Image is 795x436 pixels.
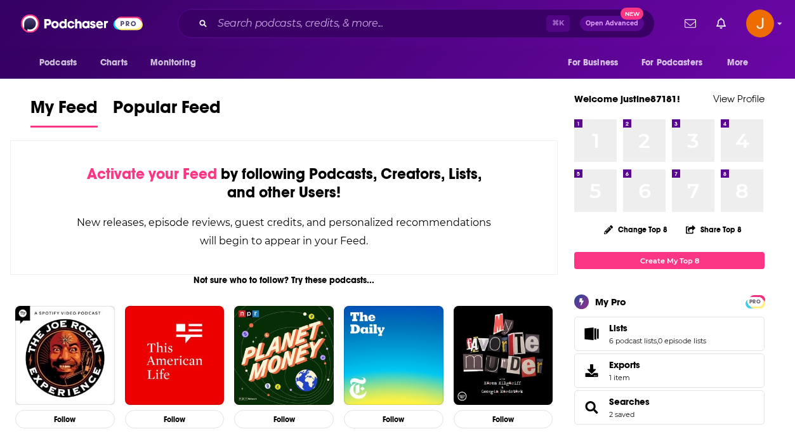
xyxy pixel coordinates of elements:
[621,8,643,20] span: New
[579,325,604,343] a: Lists
[685,217,742,242] button: Share Top 8
[609,396,650,407] a: Searches
[74,165,494,202] div: by following Podcasts, Creators, Lists, and other Users!
[30,51,93,75] button: open menu
[609,373,640,382] span: 1 item
[125,410,225,428] button: Follow
[609,359,640,371] span: Exports
[747,296,763,306] a: PRO
[680,13,701,34] a: Show notifications dropdown
[10,275,558,286] div: Not sure who to follow? Try these podcasts...
[213,13,546,34] input: Search podcasts, credits, & more...
[579,362,604,380] span: Exports
[113,96,221,126] span: Popular Feed
[574,353,765,388] a: Exports
[15,410,115,428] button: Follow
[15,306,115,406] img: The Joe Rogan Experience
[586,20,638,27] span: Open Advanced
[579,399,604,416] a: Searches
[113,96,221,128] a: Popular Feed
[609,322,627,334] span: Lists
[609,322,706,334] a: Lists
[141,51,212,75] button: open menu
[609,410,634,419] a: 2 saved
[74,213,494,250] div: New releases, episode reviews, guest credits, and personalized recommendations will begin to appe...
[746,10,774,37] img: User Profile
[546,15,570,32] span: ⌘ K
[234,410,334,428] button: Follow
[559,51,634,75] button: open menu
[747,297,763,307] span: PRO
[574,390,765,425] span: Searches
[344,306,443,406] img: The Daily
[746,10,774,37] button: Show profile menu
[39,54,77,72] span: Podcasts
[711,13,731,34] a: Show notifications dropdown
[568,54,618,72] span: For Business
[657,336,658,345] span: ,
[100,54,128,72] span: Charts
[454,306,553,406] img: My Favorite Murder with Karen Kilgariff and Georgia Hardstark
[595,296,626,308] div: My Pro
[21,11,143,36] img: Podchaser - Follow, Share and Rate Podcasts
[633,51,721,75] button: open menu
[574,252,765,269] a: Create My Top 8
[30,96,98,126] span: My Feed
[344,410,443,428] button: Follow
[234,306,334,406] img: Planet Money
[580,16,644,31] button: Open AdvancedNew
[641,54,702,72] span: For Podcasters
[92,51,135,75] a: Charts
[596,221,675,237] button: Change Top 8
[727,54,749,72] span: More
[30,96,98,128] a: My Feed
[574,317,765,351] span: Lists
[178,9,655,38] div: Search podcasts, credits, & more...
[150,54,195,72] span: Monitoring
[746,10,774,37] span: Logged in as justine87181
[718,51,765,75] button: open menu
[574,93,680,105] a: Welcome justine87181!
[609,336,657,345] a: 6 podcast lists
[125,306,225,406] img: This American Life
[454,410,553,428] button: Follow
[713,93,765,105] a: View Profile
[658,336,706,345] a: 0 episode lists
[87,164,217,183] span: Activate your Feed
